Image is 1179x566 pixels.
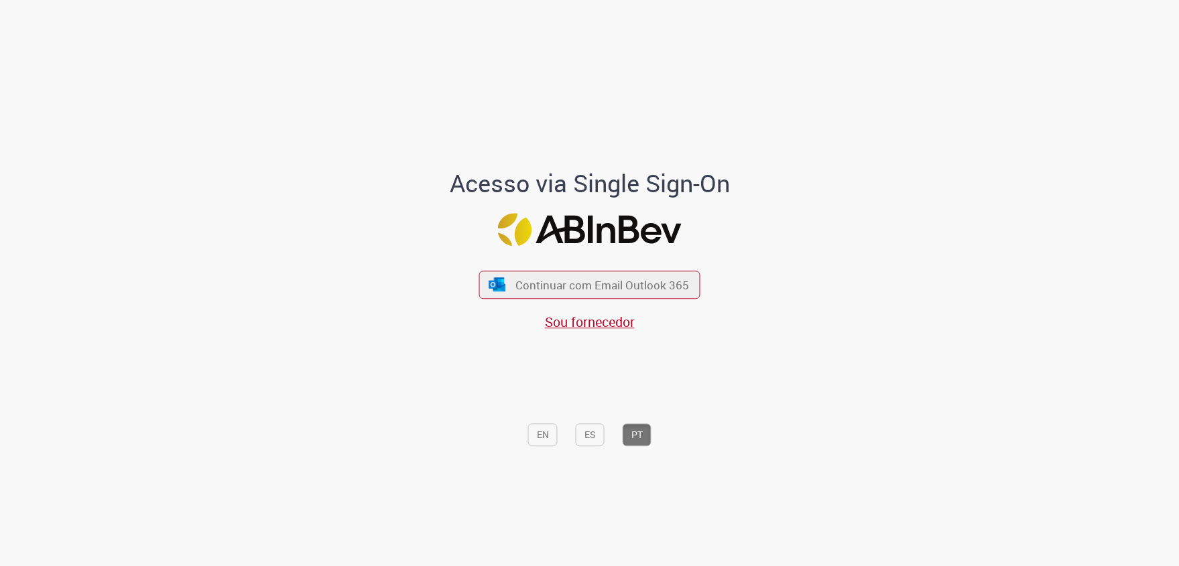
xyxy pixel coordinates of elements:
a: Sou fornecedor [545,313,635,331]
button: ES [576,424,605,447]
button: ícone Azure/Microsoft 360 Continuar com Email Outlook 365 [479,271,700,299]
img: Logo ABInBev [498,213,682,246]
span: Continuar com Email Outlook 365 [515,277,689,293]
button: EN [528,424,558,447]
h1: Acesso via Single Sign-On [404,170,775,197]
img: ícone Azure/Microsoft 360 [487,277,506,291]
button: PT [623,424,651,447]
